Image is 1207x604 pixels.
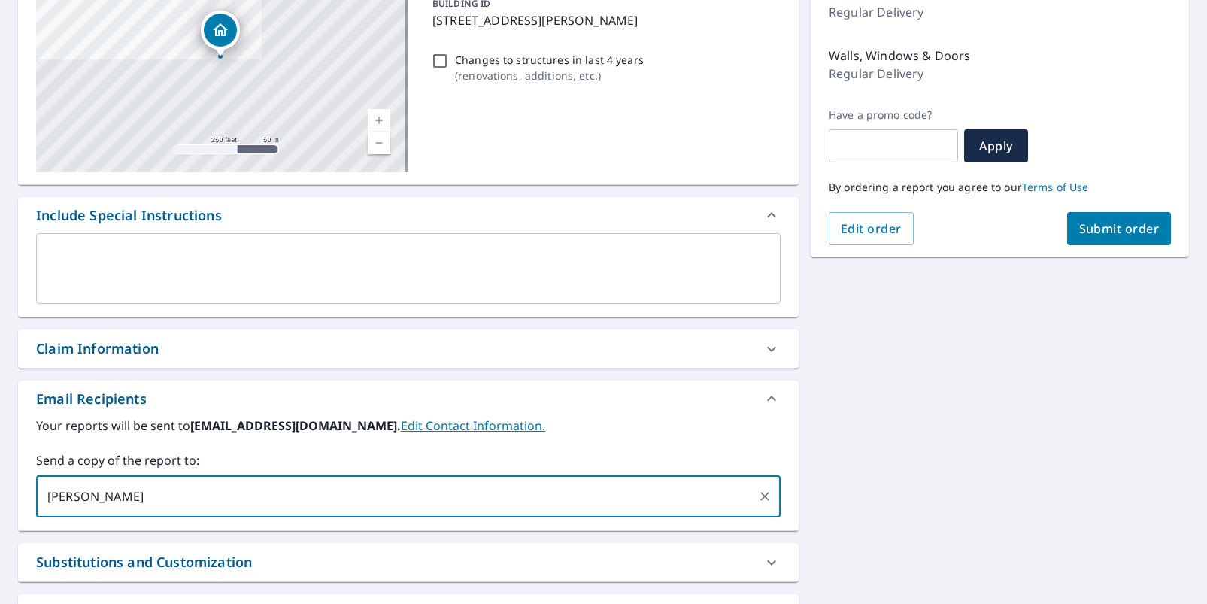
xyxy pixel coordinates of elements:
[829,181,1171,194] p: By ordering a report you agree to our
[36,205,222,226] div: Include Special Instructions
[829,212,914,245] button: Edit order
[432,11,775,29] p: [STREET_ADDRESS][PERSON_NAME]
[829,65,923,83] p: Regular Delivery
[18,543,799,581] div: Substitutions and Customization
[1067,212,1172,245] button: Submit order
[36,338,159,359] div: Claim Information
[829,3,923,21] p: Regular Delivery
[976,138,1016,154] span: Apply
[401,417,545,434] a: EditContactInfo
[1079,220,1160,237] span: Submit order
[368,132,390,154] a: Current Level 17, Zoom Out
[841,220,902,237] span: Edit order
[754,486,775,507] button: Clear
[455,68,644,83] p: ( renovations, additions, etc. )
[829,108,958,122] label: Have a promo code?
[18,197,799,233] div: Include Special Instructions
[18,329,799,368] div: Claim Information
[964,129,1028,162] button: Apply
[36,552,252,572] div: Substitutions and Customization
[190,417,401,434] b: [EMAIL_ADDRESS][DOMAIN_NAME].
[36,451,781,469] label: Send a copy of the report to:
[201,11,240,57] div: Dropped pin, building 1, Residential property, 4096 Pimlico Ct Mason, OH 45040
[1022,180,1089,194] a: Terms of Use
[36,417,781,435] label: Your reports will be sent to
[36,389,147,409] div: Email Recipients
[18,381,799,417] div: Email Recipients
[455,52,644,68] p: Changes to structures in last 4 years
[829,47,970,65] p: Walls, Windows & Doors
[368,109,390,132] a: Current Level 17, Zoom In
